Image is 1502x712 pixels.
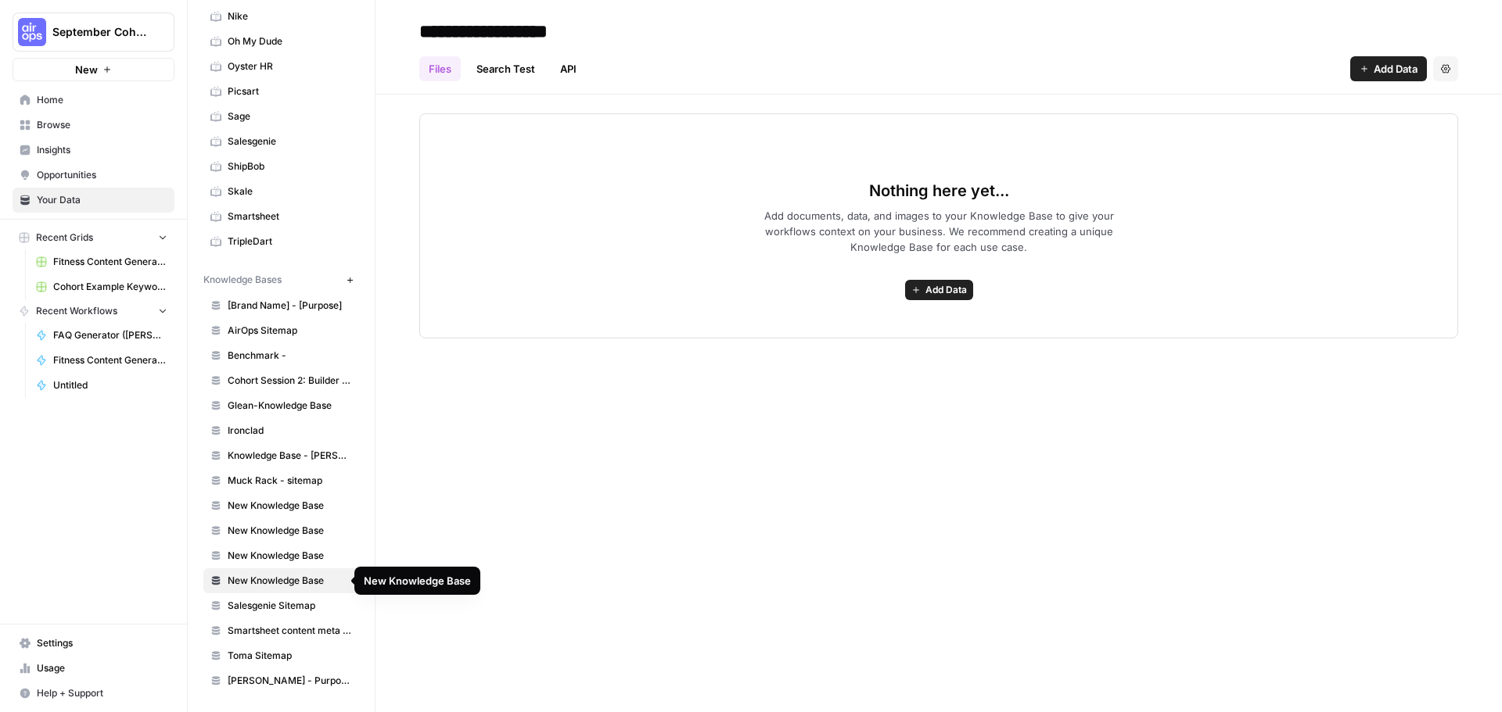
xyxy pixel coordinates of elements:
span: [PERSON_NAME] - Purpose ([PERSON_NAME]) [228,674,352,688]
a: New Knowledge Base [203,568,359,593]
a: Settings [13,631,174,656]
span: Ironclad [228,424,352,438]
span: Settings [37,636,167,650]
span: Knowledge Base - [PERSON_NAME] [228,449,352,463]
span: Toma Sitemap [228,649,352,663]
span: Knowledge Bases [203,273,282,287]
span: Add Data [1374,61,1418,77]
a: [PERSON_NAME] - Purpose ([PERSON_NAME]) [203,668,359,693]
a: Browse [13,113,174,138]
a: Oh My Dude [203,29,359,54]
span: Glean-Knowledge Base [228,399,352,413]
span: New Knowledge Base [228,574,352,588]
span: Muck Rack - sitemap [228,474,352,488]
a: Picsart [203,79,359,104]
a: Oyster HR [203,54,359,79]
span: New Knowledge Base [228,524,352,538]
a: New Knowledge Base [203,518,359,543]
a: Cohort Session 2: Builder Exercise [203,368,359,393]
span: Oh My Dude [228,34,352,48]
a: Usage [13,656,174,681]
a: Cohort Example Keyword->outline-> article ([PERSON_NAME]) [29,274,174,299]
span: [Brand Name] - [Purpose] [228,299,352,313]
span: Oyster HR [228,59,352,73]
a: Glean-Knowledge Base [203,393,359,418]
a: Benchmark - [203,343,359,368]
button: Workspace: September Cohort [13,13,174,52]
span: Recent Workflows [36,304,117,318]
a: Toma Sitemap [203,643,359,668]
span: September Cohort [52,24,147,40]
a: TripleDart [203,229,359,254]
a: New Knowledge Base [203,543,359,568]
img: September Cohort Logo [18,18,46,46]
span: Your Data [37,193,167,207]
button: Help + Support [13,681,174,706]
a: Salesgenie [203,129,359,154]
button: Recent Grids [13,226,174,249]
button: Recent Workflows [13,299,174,323]
a: FAQ Generator ([PERSON_NAME]) [29,323,174,348]
a: Smartsheet content meta tags ([PERSON_NAME]) [203,618,359,643]
a: Fitness Content Generator - [PERSON_NAME] [29,348,174,373]
span: Usage [37,661,167,675]
a: Insights [13,138,174,163]
span: Add documents, data, and images to your Knowledge Base to give your workflows context on your bus... [738,208,1139,255]
span: New [75,62,98,77]
a: Fitness Content Generator ([PERSON_NAME]) [29,249,174,274]
span: Home [37,93,167,107]
span: Browse [37,118,167,132]
a: Untitled [29,373,174,398]
button: New [13,58,174,81]
span: TripleDart [228,234,352,249]
a: Sage [203,104,359,129]
span: Picsart [228,84,352,98]
a: Opportunities [13,163,174,188]
a: [Brand Name] - [Purpose] [203,293,359,318]
a: Salesgenie Sitemap [203,593,359,618]
span: Recent Grids [36,231,93,245]
span: Help + Support [37,686,167,700]
span: Smartsheet [228,209,352,224]
span: Fitness Content Generator - [PERSON_NAME] [53,353,167,367]
span: New Knowledge Base [228,549,352,563]
span: Untitled [53,378,167,392]
a: New Knowledge Base [203,493,359,518]
a: Knowledge Base - [PERSON_NAME] [203,443,359,468]
span: Salesgenie Sitemap [228,599,352,613]
a: Files [419,56,461,81]
span: Skale [228,184,352,199]
span: Salesgenie [228,134,352,148]
span: Cohort Session 2: Builder Exercise [228,374,352,388]
a: API [551,56,586,81]
span: Nothing here yet... [869,180,1009,202]
a: Your Data [13,188,174,213]
a: Nike [203,4,359,29]
span: New Knowledge Base [228,499,352,513]
span: FAQ Generator ([PERSON_NAME]) [53,328,167,342]
span: Fitness Content Generator ([PERSON_NAME]) [53,255,167,269]
span: Nike [228,9,352,23]
span: Benchmark - [228,349,352,363]
a: Muck Rack - sitemap [203,468,359,493]
span: Cohort Example Keyword->outline-> article ([PERSON_NAME]) [53,280,167,294]
a: Smartsheet [203,204,359,229]
span: Add Data [925,283,967,297]
span: Sage [228,109,352,123]
span: Insights [37,143,167,157]
button: Add Data [1350,56,1427,81]
a: Search Test [467,56,544,81]
a: Skale [203,179,359,204]
span: ShipBob [228,159,352,174]
a: Ironclad [203,418,359,443]
a: Home [13,88,174,113]
span: Smartsheet content meta tags ([PERSON_NAME]) [228,624,352,638]
a: ShipBob [203,154,359,179]
span: AirOps Sitemap [228,324,352,338]
button: Add Data [905,280,973,300]
a: AirOps Sitemap [203,318,359,343]
span: Opportunities [37,168,167,182]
